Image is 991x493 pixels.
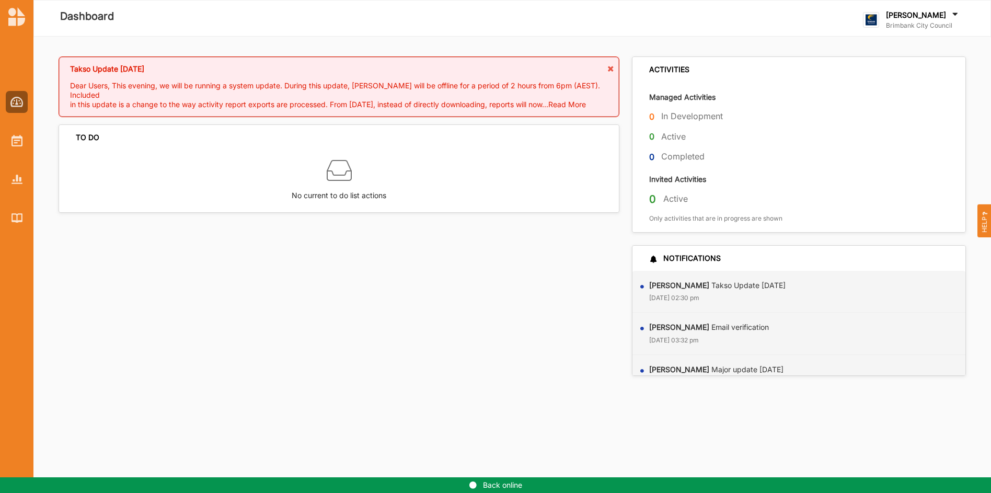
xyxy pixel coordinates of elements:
label: Only activities that are in progress are shown [649,214,782,223]
label: 0 [649,130,654,143]
label: 0 [649,110,654,123]
label: Dashboard [60,8,114,25]
label: [PERSON_NAME] [886,10,946,20]
label: Active [663,193,688,204]
img: Library [11,213,22,222]
label: Managed Activities [649,92,716,102]
label: No current to do list actions [292,183,386,201]
label: Completed [661,151,705,162]
label: Takso Update [DATE] [649,281,786,290]
img: box [327,158,352,183]
div: TO DO [76,133,99,142]
label: In Development [661,111,723,122]
a: Library [6,207,28,229]
span: Read More [548,100,586,109]
div: Takso Update [DATE] [70,64,608,81]
label: [DATE] 03:32 pm [649,336,699,345]
img: logo [8,7,25,26]
div: ACTIVITIES [649,65,689,74]
div: Back online [3,480,988,490]
a: Activities [6,130,28,152]
span: Dear Users, This evening, we will be running a system update. During this update, [PERSON_NAME] w... [70,81,600,99]
strong: [PERSON_NAME] [649,365,709,374]
label: Brimbank City Council [886,21,960,30]
strong: [PERSON_NAME] [649,323,709,331]
label: 0 [649,151,654,164]
img: Activities [11,135,22,146]
label: Active [661,131,686,142]
label: Email verification [649,323,769,332]
label: Invited Activities [649,174,706,184]
div: NOTIFICATIONS [649,254,721,263]
span: ... [542,100,586,109]
strong: [PERSON_NAME] [649,281,709,290]
label: 0 [649,192,656,206]
a: Reports [6,168,28,190]
img: logo [863,12,879,28]
img: Dashboard [10,97,24,107]
label: Major update [DATE] [649,365,783,374]
span: in this update is a change to the way activity report exports are processed. From [DATE], instead... [70,100,542,109]
a: Dashboard [6,91,28,113]
img: Reports [11,175,22,184]
label: [DATE] 02:30 pm [649,294,699,302]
